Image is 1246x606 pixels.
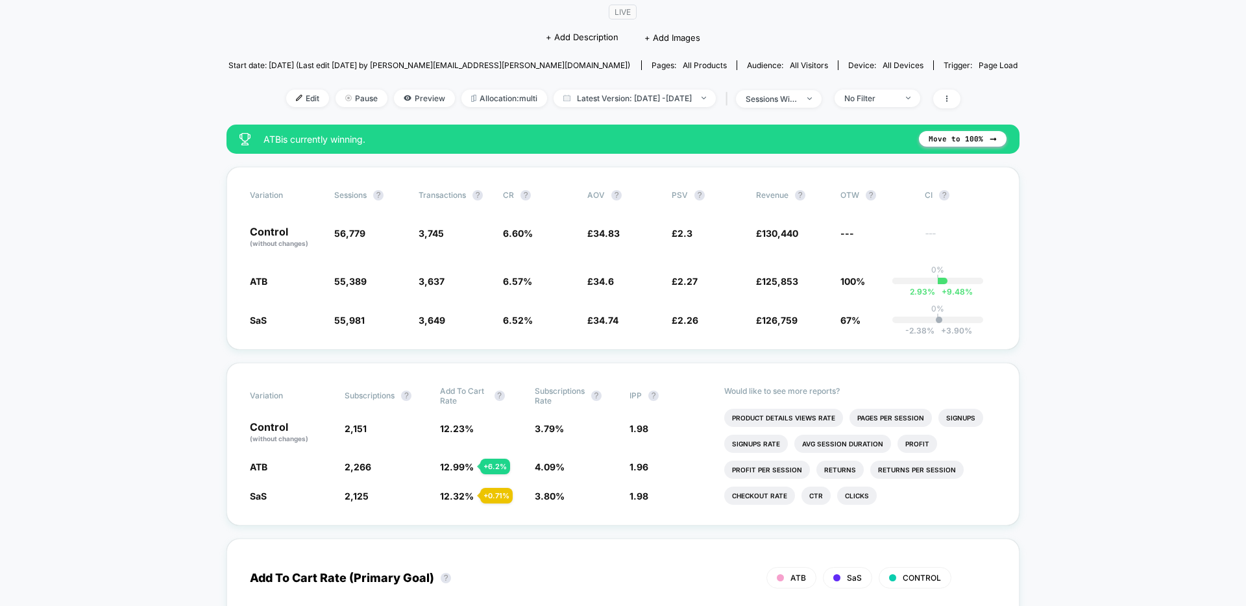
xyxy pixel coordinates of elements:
[440,461,474,472] span: 12.99 %
[345,391,395,400] span: Subscriptions
[587,228,620,239] span: £
[934,326,972,335] span: 3.90 %
[936,274,939,284] p: |
[837,487,877,505] li: Clicks
[724,461,810,479] li: Profit Per Session
[756,190,788,200] span: Revenue
[652,60,727,70] div: Pages:
[554,90,716,107] span: Latest Version: [DATE] - [DATE]
[644,32,700,43] span: + Add Images
[906,97,910,99] img: end
[762,315,798,326] span: 126,759
[722,90,736,108] span: |
[756,276,798,287] span: £
[746,94,798,104] div: sessions with impression
[941,326,946,335] span: +
[296,95,302,101] img: edit
[250,435,308,442] span: (without changes)
[334,228,365,239] span: 56,779
[345,423,367,434] span: 2,151
[345,95,352,101] img: end
[672,190,688,200] span: PSV
[724,487,795,505] li: Checkout Rate
[480,488,513,503] div: + 0.71 %
[678,276,698,287] span: 2.27
[919,131,1007,147] button: Move to 100%
[678,315,698,326] span: 2.26
[935,287,973,297] span: 9.48 %
[838,60,933,70] span: Device:
[587,276,614,287] span: £
[419,190,466,200] span: Transactions
[629,491,648,502] span: 1.98
[756,228,798,239] span: £
[724,409,843,427] li: Product Details Views Rate
[228,60,630,70] span: Start date: [DATE] (Last edit [DATE] by [PERSON_NAME][EMAIL_ADDRESS][PERSON_NAME][DOMAIN_NAME])
[944,60,1018,70] div: Trigger:
[942,287,947,297] span: +
[419,315,445,326] span: 3,649
[535,423,564,434] span: 3.79 %
[472,190,483,200] button: ?
[250,315,267,326] span: SaS
[591,391,602,401] button: ?
[883,60,923,70] span: all devices
[866,190,876,200] button: ?
[587,315,618,326] span: £
[334,315,365,326] span: 55,981
[629,423,648,434] span: 1.98
[816,461,864,479] li: Returns
[345,491,369,502] span: 2,125
[939,190,949,200] button: ?
[520,190,531,200] button: ?
[250,422,332,444] p: Control
[535,491,565,502] span: 3.80 %
[250,386,321,406] span: Variation
[587,190,605,200] span: AOV
[762,276,798,287] span: 125,853
[849,409,932,427] li: Pages Per Session
[503,276,532,287] span: 6.57 %
[263,134,906,145] span: ATB is currently winning.
[593,228,620,239] span: 34.83
[440,423,474,434] span: 12.23 %
[840,190,912,200] span: OTW
[840,228,854,239] span: ---
[847,573,862,583] span: SaS
[239,133,250,145] img: success_star
[678,228,692,239] span: 2.3
[925,230,996,248] span: ---
[629,391,642,400] span: IPP
[747,60,828,70] div: Audience:
[535,386,585,406] span: Subscriptions Rate
[672,276,698,287] span: £
[931,265,944,274] p: 0%
[979,60,1018,70] span: Page Load
[807,97,812,100] img: end
[724,386,996,396] p: Would like to see more reports?
[419,228,444,239] span: 3,745
[441,573,451,583] button: ?
[440,386,488,406] span: Add To Cart Rate
[503,228,533,239] span: 6.60 %
[250,190,321,200] span: Variation
[936,313,939,323] p: |
[794,435,891,453] li: Avg Session Duration
[250,226,321,248] p: Control
[790,60,828,70] span: All Visitors
[334,276,367,287] span: 55,389
[840,276,865,287] span: 100%
[903,573,941,583] span: CONTROL
[840,315,861,326] span: 67%
[345,461,371,472] span: 2,266
[844,93,896,103] div: No Filter
[672,228,692,239] span: £
[546,31,618,44] span: + Add Description
[334,190,367,200] span: Sessions
[286,90,329,107] span: Edit
[480,459,510,474] div: + 6.2 %
[790,573,806,583] span: ATB
[503,190,514,200] span: CR
[419,276,445,287] span: 3,637
[609,5,637,19] span: LIVE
